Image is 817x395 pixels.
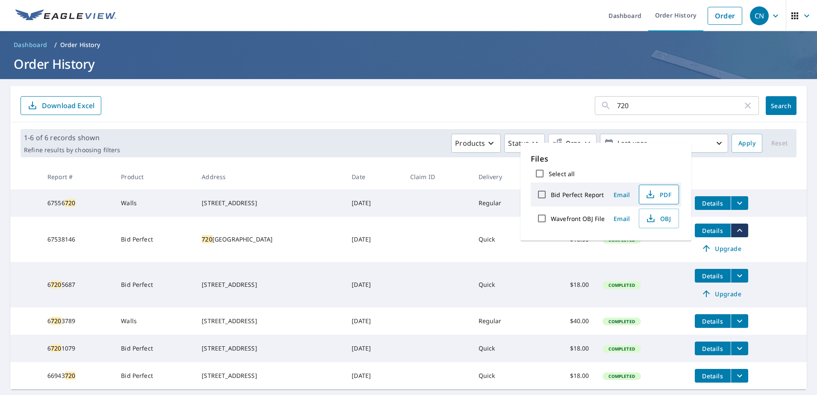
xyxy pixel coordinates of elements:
button: Search [766,96,796,115]
td: $18.00 [538,362,596,389]
p: Last year [614,136,714,151]
button: OBJ [639,209,679,228]
td: Walls [114,189,195,217]
button: Email [608,188,635,201]
button: Status [504,134,545,153]
button: filesDropdownBtn-67205687 [731,269,748,283]
span: Details [700,199,726,207]
td: $40.00 [538,307,596,335]
td: Bid Perfect [114,217,195,262]
td: [DATE] [345,307,403,335]
span: OBJ [644,213,672,224]
td: 67556 [41,189,114,217]
td: 67538146 [41,217,114,262]
td: $18.00 [538,335,596,362]
a: Upgrade [695,287,748,301]
td: 6 5687 [41,262,114,307]
span: Search [773,102,790,110]
span: Upgrade [700,289,743,299]
button: detailsBtn-67556720 [695,196,731,210]
mark: 720 [51,317,61,325]
button: Products [451,134,501,153]
p: 1-6 of 6 records shown [24,133,120,143]
label: Wavefront OBJ File [551,215,605,223]
p: Status [508,138,529,148]
button: detailsBtn-66943720 [695,369,731,383]
a: Dashboard [10,38,51,52]
mark: 720 [65,371,75,380]
button: Orgs [548,134,597,153]
p: Files [531,153,681,165]
th: Address [195,164,345,189]
div: [STREET_ADDRESS] [202,344,338,353]
td: 6 3789 [41,307,114,335]
span: Completed [603,373,640,379]
td: Bid Perfect [114,335,195,362]
td: 6 1079 [41,335,114,362]
span: Email [611,191,632,199]
button: detailsBtn-67205687 [695,269,731,283]
mark: 720 [202,235,212,243]
button: Apply [732,134,762,153]
th: Date [345,164,403,189]
img: EV Logo [15,9,116,22]
mark: 720 [51,280,61,289]
button: Email [608,212,635,225]
span: Details [700,227,726,235]
span: Completed [603,318,640,324]
span: PDF [644,189,672,200]
td: [DATE] [345,217,403,262]
span: Completed [603,346,640,352]
td: Bid Perfect [114,362,195,389]
button: filesDropdownBtn-66943720 [731,369,748,383]
h1: Order History [10,55,807,73]
span: Details [700,272,726,280]
div: CN [750,6,769,25]
a: Upgrade [695,242,748,255]
td: [DATE] [345,262,403,307]
nav: breadcrumb [10,38,807,52]
mark: 720 [65,199,75,207]
span: Orgs [552,138,581,149]
th: Delivery [472,164,538,189]
td: Quick [472,335,538,362]
span: Details [700,345,726,353]
button: Last year [600,134,728,153]
span: Upgrade [700,243,743,254]
td: Bid Perfect [114,262,195,307]
mark: 720 [51,344,61,352]
button: filesDropdownBtn-67203789 [731,314,748,328]
li: / [54,40,57,50]
span: Completed [603,282,640,288]
span: Apply [738,138,755,149]
td: Regular [472,307,538,335]
p: Refine results by choosing filters [24,146,120,154]
td: [DATE] [345,362,403,389]
input: Address, Report #, Claim ID, etc. [617,94,743,118]
th: Claim ID [403,164,472,189]
td: Quick [472,262,538,307]
td: Quick [472,217,538,262]
div: [STREET_ADDRESS] [202,280,338,289]
td: [DATE] [345,335,403,362]
td: Walls [114,307,195,335]
span: Details [700,317,726,325]
a: Order [708,7,742,25]
button: detailsBtn-67203789 [695,314,731,328]
td: $18.00 [538,262,596,307]
td: Regular [472,189,538,217]
button: detailsBtn-67538146 [695,224,731,237]
button: filesDropdownBtn-67201079 [731,342,748,355]
th: Report # [41,164,114,189]
td: [DATE] [345,189,403,217]
div: [GEOGRAPHIC_DATA] [202,235,338,244]
div: [STREET_ADDRESS] [202,317,338,325]
label: Select all [549,170,575,178]
div: [STREET_ADDRESS] [202,199,338,207]
p: Order History [60,41,100,49]
span: Details [700,372,726,380]
div: [STREET_ADDRESS] [202,371,338,380]
button: PDF [639,185,679,204]
th: Product [114,164,195,189]
button: detailsBtn-67201079 [695,342,731,355]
